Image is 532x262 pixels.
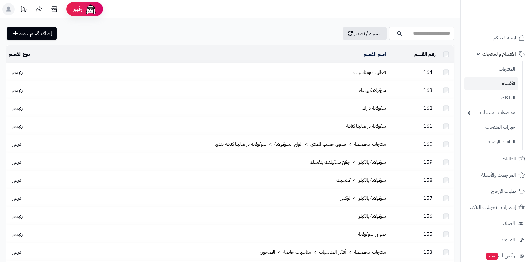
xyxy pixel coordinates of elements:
[493,34,516,42] span: لوحة التحكم
[7,27,57,40] a: إضافة قسم جديد
[358,213,386,220] a: شوكولاتة بالكيلو
[85,3,97,15] img: ai-face.png
[502,155,516,163] span: الطلبات
[9,105,26,112] span: رئيسي
[354,30,382,37] span: استيراد / تصدير
[420,69,436,76] span: 164
[464,121,518,134] a: خيارات المنتجات
[481,171,516,179] span: المراجعات والأسئلة
[358,231,386,238] a: صواني شوكولاتة
[362,105,386,112] a: شكولاتة دارك
[359,87,386,94] a: شوكولاتة بيضاء
[464,184,528,199] a: طلبات الإرجاع
[464,216,528,231] a: العملاء
[310,159,386,166] a: شوكولاتة بالكيلو > جمّع تشكيلتك بنفسك
[464,106,518,119] a: مواصفات المنتجات
[420,141,436,148] span: 160
[9,177,24,184] span: فرعى
[420,231,436,238] span: 155
[464,31,528,45] a: لوحة التحكم
[9,69,26,76] span: رئيسي
[353,69,386,76] a: فعاليات ومناسبات
[420,177,436,184] span: 158
[464,92,518,105] a: الماركات
[260,249,386,256] a: منتجات مخصصة > أفكار المناسبات > مناسبات خاصة > الصحون
[73,5,82,13] span: رفيق
[364,51,386,58] a: اسم القسم
[9,87,26,94] span: رئيسي
[482,50,516,58] span: الأقسام والمنتجات
[340,195,386,202] a: شوكولاتة بالكيلو > لوكس
[391,51,436,58] div: رقم القسم
[9,195,24,202] span: فرعى
[9,231,26,238] span: رئيسي
[9,141,24,148] span: فرعى
[486,253,498,260] span: جديد
[420,87,436,94] span: 163
[336,177,386,184] a: شوكولاتة بالكيلو > كلاسيك
[420,105,436,112] span: 162
[6,45,55,63] td: نوع القسم
[16,3,31,17] a: تحديثات المنصة
[464,232,528,247] a: المدونة
[464,77,518,90] a: الأقسام
[420,195,436,202] span: 157
[503,219,515,228] span: العملاء
[9,159,24,166] span: فرعى
[9,249,24,256] span: فرعى
[464,135,518,149] a: الملفات الرقمية
[9,213,26,220] span: رئيسي
[19,30,52,37] span: إضافة قسم جديد
[420,159,436,166] span: 159
[470,203,516,212] span: إشعارات التحويلات البنكية
[502,235,515,244] span: المدونة
[9,123,26,130] span: رئيسي
[491,187,516,196] span: طلبات الإرجاع
[420,123,436,130] span: 161
[464,200,528,215] a: إشعارات التحويلات البنكية
[346,123,386,130] a: شكولاتة بار هالينا كنافة
[215,141,386,148] a: منتجات مخصصة > تسوق حسب المنتج > ألواح الشوكولاتة > شوكولاته بار هالينا كنافه بندق
[343,27,387,40] a: استيراد / تصدير
[486,252,515,260] span: وآتس آب
[420,213,436,220] span: 156
[464,168,528,182] a: المراجعات والأسئلة
[464,152,528,166] a: الطلبات
[464,63,518,76] a: المنتجات
[420,249,436,256] span: 153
